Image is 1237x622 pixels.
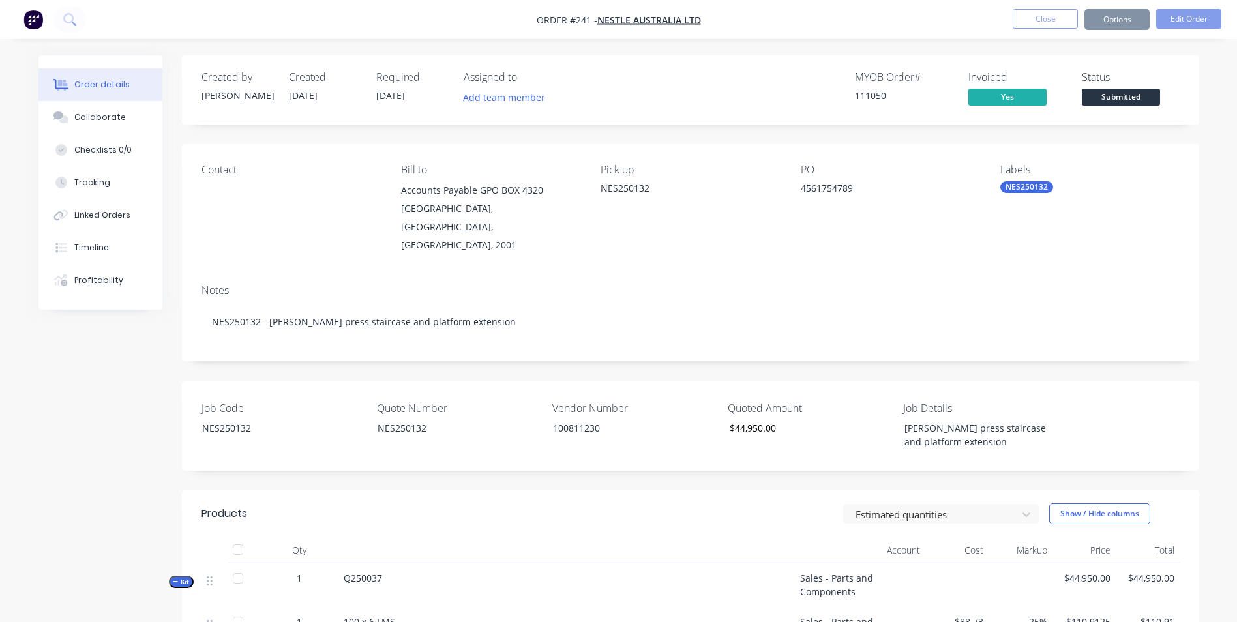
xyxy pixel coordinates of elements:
div: Collaborate [74,111,126,123]
div: [GEOGRAPHIC_DATA], [GEOGRAPHIC_DATA], [GEOGRAPHIC_DATA], 2001 [401,200,580,254]
button: Show / Hide columns [1049,503,1150,524]
div: Account [795,537,925,563]
span: Yes [968,89,1047,105]
label: Quoted Amount [728,400,891,416]
div: Pick up [601,164,779,176]
div: Checklists 0/0 [74,144,132,156]
button: Profitability [38,264,162,297]
button: Add team member [456,89,552,106]
button: Linked Orders [38,199,162,231]
div: Profitability [74,274,123,286]
div: Total [1116,537,1180,563]
span: [DATE] [376,89,405,102]
a: Nestle Australia Ltd [597,14,701,26]
div: Assigned to [464,71,594,83]
div: Required [376,71,448,83]
div: Markup [989,537,1052,563]
div: Bill to [401,164,580,176]
span: $44,950.00 [1058,571,1111,585]
div: Created [289,71,361,83]
button: Kit [169,576,194,588]
div: Linked Orders [74,209,130,221]
label: Quote Number [377,400,540,416]
div: MYOB Order # [855,71,953,83]
div: 111050 [855,89,953,102]
button: Submitted [1082,89,1160,108]
div: Qty [260,537,338,563]
div: NES250132 [192,419,355,437]
img: Factory [23,10,43,29]
button: Tracking [38,166,162,199]
span: [DATE] [289,89,318,102]
button: Edit Order [1156,9,1221,29]
div: Cost [925,537,989,563]
label: Job Code [201,400,365,416]
span: Submitted [1082,89,1160,105]
div: 4561754789 [801,181,964,200]
button: Order details [38,68,162,101]
div: Tracking [74,177,110,188]
div: Accounts Payable GPO BOX 4320 [401,181,580,200]
div: NES250132 [367,419,530,437]
div: PO [801,164,979,176]
div: Accounts Payable GPO BOX 4320[GEOGRAPHIC_DATA], [GEOGRAPHIC_DATA], [GEOGRAPHIC_DATA], 2001 [401,181,580,254]
div: Created by [201,71,273,83]
span: Q250037 [344,572,382,584]
button: Add team member [464,89,552,106]
div: [PERSON_NAME] press staircase and platform extension [894,419,1057,451]
div: Products [201,506,247,522]
div: Notes [201,284,1180,297]
button: Timeline [38,231,162,264]
div: NES250132 [601,181,779,195]
button: Collaborate [38,101,162,134]
label: Vendor Number [552,400,715,416]
span: 1 [297,571,302,585]
div: Order details [74,79,130,91]
div: Timeline [74,242,109,254]
label: Job Details [903,400,1066,416]
div: Price [1052,537,1116,563]
div: Invoiced [968,71,1066,83]
div: 100811230 [543,419,706,437]
div: Status [1082,71,1180,83]
input: Enter currency... [719,419,891,438]
div: Sales - Parts and Components [795,563,925,607]
button: Options [1084,9,1150,30]
span: Kit [173,577,190,587]
span: $44,950.00 [1121,571,1174,585]
div: Labels [1000,164,1179,176]
button: Close [1013,9,1078,29]
div: [PERSON_NAME] [201,89,273,102]
div: Contact [201,164,380,176]
span: Order #241 - [537,14,597,26]
button: Checklists 0/0 [38,134,162,166]
div: NES250132 - [PERSON_NAME] press staircase and platform extension [201,302,1180,342]
div: NES250132 [1000,181,1053,193]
